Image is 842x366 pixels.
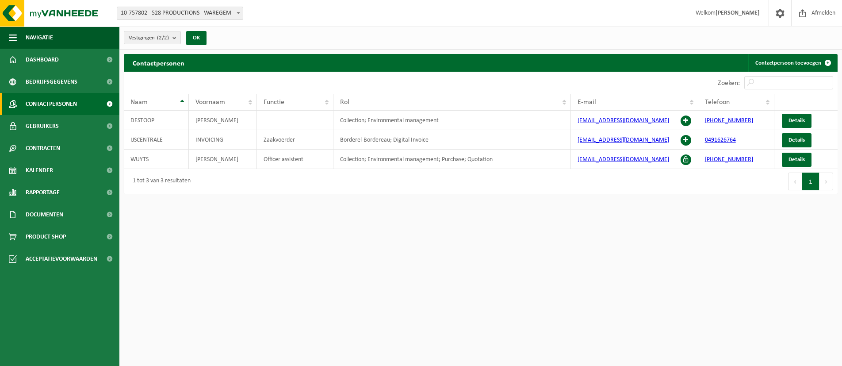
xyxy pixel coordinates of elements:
span: Rapportage [26,181,60,204]
a: Details [782,153,811,167]
span: Vestigingen [129,31,169,45]
td: Officer assistent [257,150,333,169]
span: Telefoon [705,99,730,106]
span: Voornaam [195,99,225,106]
span: Navigatie [26,27,53,49]
div: 1 tot 3 van 3 resultaten [128,173,191,189]
strong: [PERSON_NAME] [716,10,760,16]
td: WUYTS [124,150,189,169]
span: Acceptatievoorwaarden [26,248,97,270]
h2: Contactpersonen [124,54,193,71]
button: Previous [788,173,802,190]
span: Naam [130,99,148,106]
span: Product Shop [26,226,66,248]
span: 10-757802 - 528 PRODUCTIONS - WAREGEM [117,7,243,19]
span: E-mail [578,99,596,106]
a: [EMAIL_ADDRESS][DOMAIN_NAME] [578,117,669,124]
button: Next [819,173,833,190]
a: [PHONE_NUMBER] [705,117,753,124]
button: OK [186,31,207,45]
td: Borderel-Bordereau; Digital Invoice [333,130,571,150]
a: 0491626764 [705,137,736,143]
span: Details [788,118,805,123]
button: Vestigingen(2/2) [124,31,181,44]
span: Kalender [26,159,53,181]
a: Details [782,114,811,128]
span: Contactpersonen [26,93,77,115]
span: Functie [264,99,284,106]
span: Contracten [26,137,60,159]
span: Documenten [26,204,63,226]
td: [PERSON_NAME] [189,111,256,130]
span: Dashboard [26,49,59,71]
a: [PHONE_NUMBER] [705,156,753,163]
td: DESTOOP [124,111,189,130]
count: (2/2) [157,35,169,41]
span: Details [788,137,805,143]
td: Collection; Environmental management; Purchase; Quotation [333,150,571,169]
span: Gebruikers [26,115,59,137]
span: Details [788,157,805,162]
td: INVOICING [189,130,256,150]
td: Collection; Environmental management [333,111,571,130]
span: 10-757802 - 528 PRODUCTIONS - WAREGEM [117,7,243,20]
a: Details [782,133,811,147]
td: [PERSON_NAME] [189,150,256,169]
a: Contactpersoon toevoegen [748,54,837,72]
td: Zaakvoerder [257,130,333,150]
button: 1 [802,173,819,190]
span: Bedrijfsgegevens [26,71,77,93]
td: IJSCENTRALE [124,130,189,150]
span: Rol [340,99,349,106]
label: Zoeken: [718,80,740,87]
a: [EMAIL_ADDRESS][DOMAIN_NAME] [578,137,669,143]
a: [EMAIL_ADDRESS][DOMAIN_NAME] [578,156,669,163]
